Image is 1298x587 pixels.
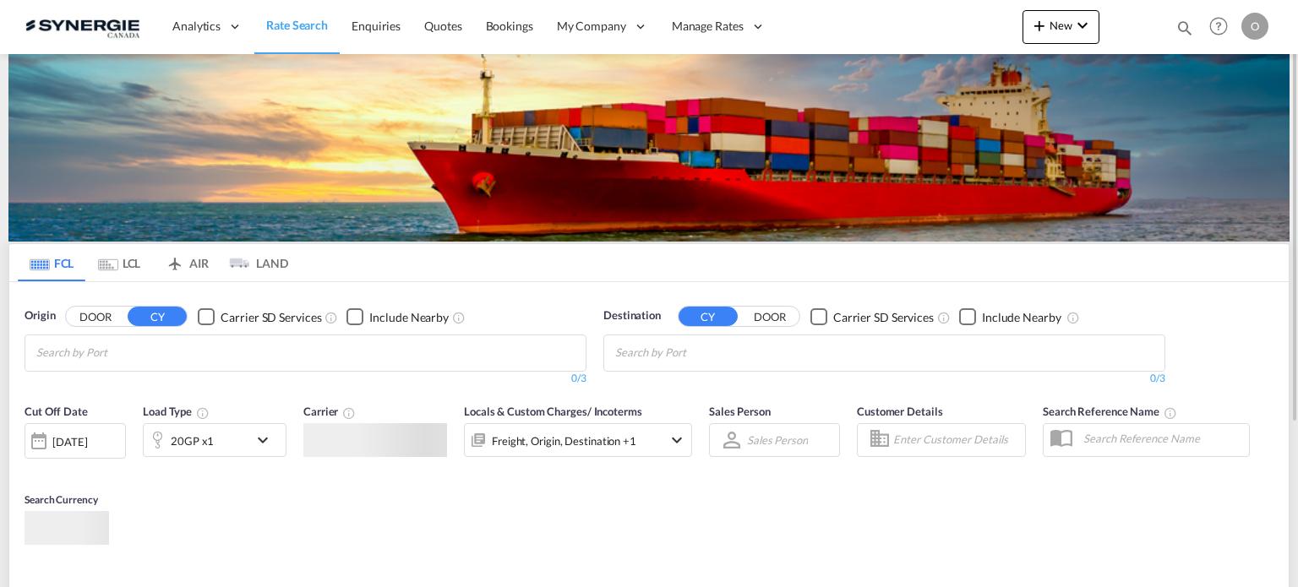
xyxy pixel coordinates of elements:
md-icon: Unchecked: Search for CY (Container Yard) services for all selected carriers.Checked : Search for... [937,311,951,324]
md-checkbox: Checkbox No Ink [198,307,321,325]
md-tab-item: FCL [18,244,85,281]
md-icon: icon-chevron-down [1072,15,1093,35]
div: 20GP x1icon-chevron-down [143,423,286,457]
md-select: Sales Person [745,427,810,452]
md-icon: Unchecked: Search for CY (Container Yard) services for all selected carriers.Checked : Search for... [324,311,338,324]
div: Include Nearby [982,309,1061,326]
md-checkbox: Checkbox No Ink [346,307,449,325]
md-icon: Unchecked: Ignores neighbouring ports when fetching rates.Checked : Includes neighbouring ports w... [1066,311,1080,324]
button: CY [679,307,738,326]
span: Carrier [303,405,356,418]
span: Bookings [486,19,533,33]
button: icon-plus 400-fgNewicon-chevron-down [1023,10,1099,44]
div: [DATE] [52,434,87,449]
span: Rate Search [266,18,328,32]
div: 0/3 [25,372,586,386]
span: Quotes [424,19,461,33]
span: Help [1204,12,1233,41]
button: DOOR [740,307,799,327]
md-tab-item: AIR [153,244,221,281]
button: DOOR [66,307,125,327]
md-icon: icon-chevron-down [667,430,687,450]
span: / Incoterms [587,405,642,418]
md-icon: icon-chevron-down [253,430,281,450]
md-icon: icon-magnify [1175,19,1194,37]
md-tab-item: LCL [85,244,153,281]
span: New [1029,19,1093,32]
input: Chips input. [615,340,776,367]
div: Carrier SD Services [221,309,321,326]
span: Origin [25,307,55,324]
md-checkbox: Checkbox No Ink [959,307,1061,325]
md-tab-item: LAND [221,244,288,281]
img: LCL+%26+FCL+BACKGROUND.png [8,54,1290,242]
span: Analytics [172,18,221,35]
div: 20GP x1 [171,429,214,453]
span: Destination [603,307,661,324]
input: Enter Customer Details [893,427,1020,453]
span: Search Currency [25,493,98,506]
span: Locals & Custom Charges [464,405,642,418]
button: CY [128,307,187,326]
div: icon-magnify [1175,19,1194,44]
md-icon: Unchecked: Ignores neighbouring ports when fetching rates.Checked : Includes neighbouring ports w... [452,311,466,324]
div: Freight Origin Destination Factory Stuffing [492,429,636,453]
input: Search Reference Name [1075,426,1249,451]
span: Manage Rates [672,18,744,35]
div: Carrier SD Services [833,309,934,326]
input: Chips input. [36,340,197,367]
div: [DATE] [25,423,126,459]
div: O [1241,13,1268,40]
div: Freight Origin Destination Factory Stuffingicon-chevron-down [464,423,692,457]
md-chips-wrap: Chips container with autocompletion. Enter the text area, type text to search, and then use the u... [34,335,204,367]
md-icon: icon-airplane [165,253,185,266]
div: Include Nearby [369,309,449,326]
md-pagination-wrapper: Use the left and right arrow keys to navigate between tabs [18,244,288,281]
md-datepicker: Select [25,456,37,479]
span: Load Type [143,405,210,418]
img: 1f56c880d42311ef80fc7dca854c8e59.png [25,8,139,46]
md-checkbox: Checkbox No Ink [810,307,934,325]
md-icon: Your search will be saved by the below given name [1164,406,1177,420]
md-icon: The selected Trucker/Carrierwill be displayed in the rate results If the rates are from another f... [342,406,356,420]
span: My Company [557,18,626,35]
div: Help [1204,12,1241,42]
span: Enquiries [352,19,401,33]
span: Search Reference Name [1043,405,1177,418]
div: 0/3 [603,372,1165,386]
span: Customer Details [857,405,942,418]
md-icon: icon-information-outline [196,406,210,420]
md-chips-wrap: Chips container with autocompletion. Enter the text area, type text to search, and then use the u... [613,335,783,367]
span: Cut Off Date [25,405,88,418]
md-icon: icon-plus 400-fg [1029,15,1050,35]
span: Sales Person [709,405,771,418]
